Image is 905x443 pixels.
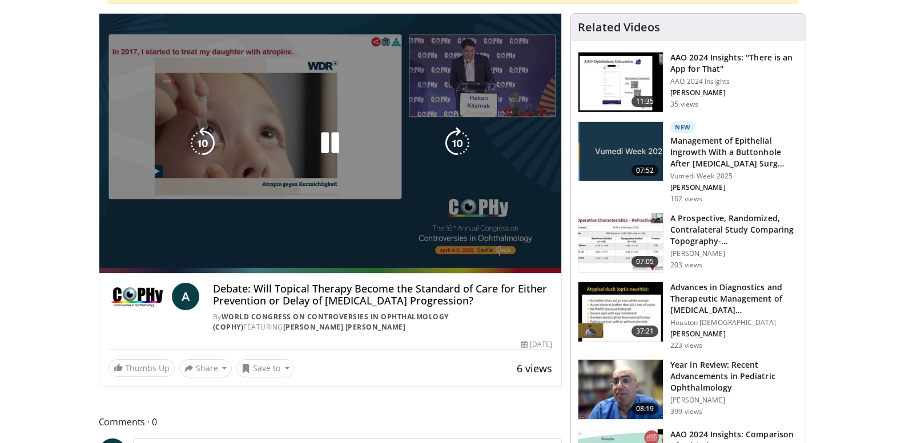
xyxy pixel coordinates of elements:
[670,183,799,192] p: [PERSON_NAME]
[670,249,799,258] p: [PERSON_NAME]
[670,282,799,316] h3: Advances in Diagnostics and Therapeutic Management of [MEDICAL_DATA]…
[632,256,659,267] span: 07:05
[578,359,799,420] a: 08:19 Year in Review: Recent Advancements in Pediatric Ophthalmology [PERSON_NAME] 399 views
[670,135,799,169] h3: Management of Epithelial Ingrowth With a Buttonhole After [MEDICAL_DATA] Surg…
[578,121,799,204] a: 07:52 New Management of Epithelial Ingrowth With a Buttonhole After [MEDICAL_DATA] Surg… Vumedi W...
[172,283,199,310] a: A
[578,282,663,342] img: 0d7108b0-970a-43f0-8342-81638b5252e5.150x105_q85_crop-smart_upscale.jpg
[632,403,659,414] span: 08:19
[213,312,552,332] div: By FEATURING ,
[521,339,552,349] div: [DATE]
[213,312,449,332] a: World Congress on Controversies in Ophthalmology (COPHy)
[670,359,799,393] h3: Year in Review: Recent Advancements in Pediatric Ophthalmology
[670,396,799,405] p: [PERSON_NAME]
[578,282,799,350] a: 37:21 Advances in Diagnostics and Therapeutic Management of [MEDICAL_DATA]… Houston [DEMOGRAPHIC_...
[632,96,659,107] span: 11:35
[632,326,659,337] span: 37:21
[670,213,799,247] h3: A Prospective, Randomized, Contralateral Study Comparing Topography-…
[670,52,799,75] h3: AAO 2024 Insights: ''There is an App for That''
[517,361,552,375] span: 6 views
[670,100,698,109] p: 35 views
[578,360,663,419] img: 1be5c850-9e3f-4187-bbf5-069bb1e721fa.150x105_q85_crop-smart_upscale.jpg
[236,359,295,377] button: Save to
[578,52,799,112] a: 11:35 AAO 2024 Insights: ''There is an App for That'' AAO 2024 Insights [PERSON_NAME] 35 views
[670,88,799,97] p: [PERSON_NAME]
[670,318,799,327] p: Houston [DEMOGRAPHIC_DATA]
[99,14,562,274] video-js: Video Player
[578,122,663,181] img: af7cb505-fca8-4258-9910-2a274f8a3ee4.jpg.150x105_q85_crop-smart_upscale.jpg
[670,330,799,339] p: [PERSON_NAME]
[632,165,659,176] span: 07:52
[578,52,663,112] img: 685010b0-9b0f-4572-9c63-574c8169ada3.150x105_q85_crop-smart_upscale.jpg
[345,322,406,332] a: [PERSON_NAME]
[578,213,663,273] img: 7ad6df95-921c-4480-b7a7-3fb615fa6966.150x105_q85_crop-smart_upscale.jpg
[108,359,175,377] a: Thumbs Up
[99,414,562,429] span: Comments 0
[213,283,552,307] h4: Debate: Will Topical Therapy Become the Standard of Care for Either Prevention or Delay of [MEDIC...
[670,172,799,181] p: Vumedi Week 2025
[108,283,167,310] img: World Congress on Controversies in Ophthalmology (COPHy)
[578,21,660,34] h4: Related Videos
[283,322,344,332] a: [PERSON_NAME]
[670,77,799,86] p: AAO 2024 Insights
[670,407,702,416] p: 399 views
[670,194,702,204] p: 162 views
[670,341,702,350] p: 223 views
[179,359,232,377] button: Share
[578,213,799,273] a: 07:05 A Prospective, Randomized, Contralateral Study Comparing Topography-… [PERSON_NAME] 203 views
[670,121,695,133] p: New
[670,261,702,270] p: 203 views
